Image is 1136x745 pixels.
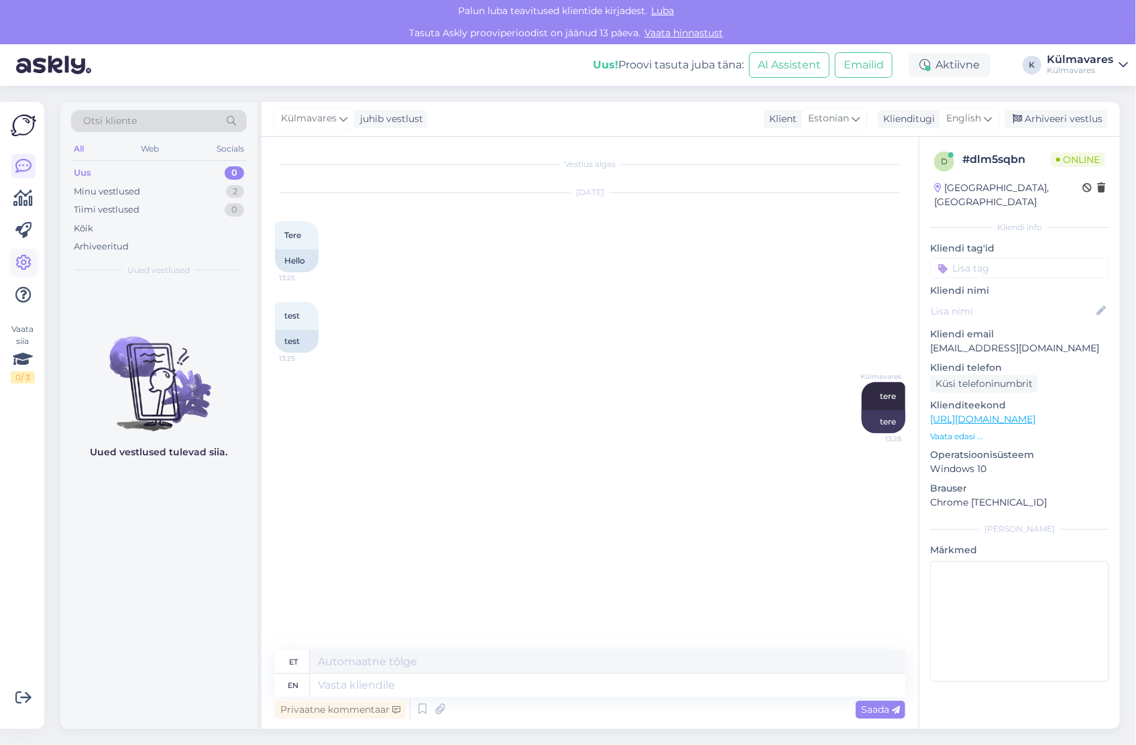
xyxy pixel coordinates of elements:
p: Märkmed [930,543,1109,557]
div: Hello [275,249,319,272]
div: juhib vestlust [355,112,423,126]
a: [URL][DOMAIN_NAME] [930,413,1035,425]
span: Saada [861,703,900,715]
div: Küsi telefoninumbrit [930,375,1038,393]
div: Vestlus algas [275,158,905,170]
span: Uued vestlused [128,264,190,276]
div: Aktiivne [909,53,990,77]
span: test [284,310,300,321]
span: Külmavares [851,371,901,382]
div: Tiimi vestlused [74,203,139,217]
p: Operatsioonisüsteem [930,448,1109,462]
div: Külmavares [1047,65,1113,76]
div: 0 [225,203,244,217]
div: All [71,140,87,158]
p: Kliendi tag'id [930,241,1109,255]
div: Privaatne kommentaar [275,701,406,719]
div: 0 / 3 [11,371,35,384]
div: en [288,674,299,697]
div: et [289,650,298,673]
div: 0 [225,166,244,180]
div: Uus [74,166,91,180]
span: tere [880,391,896,401]
button: AI Assistent [749,52,830,78]
div: [DATE] [275,186,905,198]
div: Klient [764,112,797,126]
p: Chrome [TECHNICAL_ID] [930,496,1109,510]
img: Askly Logo [11,113,36,138]
span: English [946,111,981,126]
div: Proovi tasuta juba täna: [593,57,744,73]
span: Tere [284,230,301,240]
p: [EMAIL_ADDRESS][DOMAIN_NAME] [930,341,1109,355]
p: Brauser [930,481,1109,496]
div: Kõik [74,222,93,235]
div: 2 [226,185,244,198]
span: Otsi kliente [83,114,137,128]
span: Luba [647,5,678,17]
div: Klienditugi [878,112,935,126]
b: Uus! [593,58,618,71]
div: tere [862,410,905,433]
span: 13:25 [279,273,329,283]
input: Lisa tag [930,258,1109,278]
p: Kliendi telefon [930,361,1109,375]
div: Vaata siia [11,323,35,384]
div: # dlm5sqbn [962,152,1051,168]
p: Kliendi email [930,327,1109,341]
a: KülmavaresKülmavares [1047,54,1128,76]
div: K [1023,56,1041,74]
div: Kliendi info [930,221,1109,233]
div: Arhiveeri vestlus [1005,110,1108,128]
div: Socials [214,140,247,158]
div: test [275,330,319,353]
div: [PERSON_NAME] [930,523,1109,535]
a: Vaata hinnastust [640,27,727,39]
span: 13:28 [851,434,901,444]
button: Emailid [835,52,893,78]
p: Windows 10 [930,462,1109,476]
p: Klienditeekond [930,398,1109,412]
div: Arhiveeritud [74,240,129,253]
div: Web [139,140,162,158]
span: Online [1051,152,1105,167]
p: Vaata edasi ... [930,431,1109,443]
span: 13:25 [279,353,329,363]
span: Külmavares [281,111,337,126]
div: Minu vestlused [74,185,140,198]
p: Uued vestlused tulevad siia. [91,445,228,459]
input: Lisa nimi [931,304,1094,319]
span: d [941,156,948,166]
p: Kliendi nimi [930,284,1109,298]
span: Estonian [808,111,849,126]
img: No chats [60,312,258,433]
div: Külmavares [1047,54,1113,65]
div: [GEOGRAPHIC_DATA], [GEOGRAPHIC_DATA] [934,181,1082,209]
